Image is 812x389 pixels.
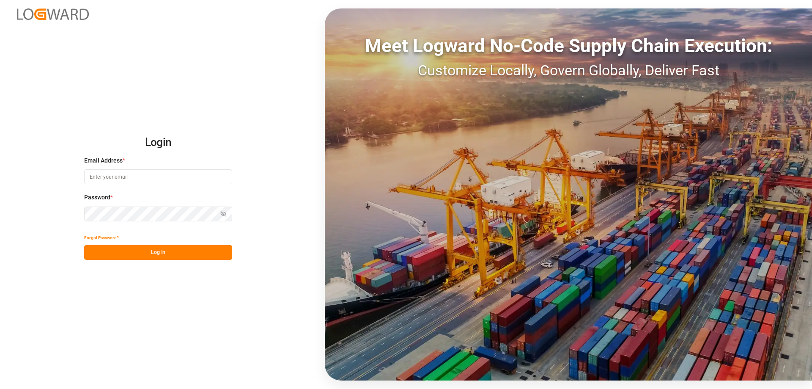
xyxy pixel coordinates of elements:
[84,245,232,260] button: Log In
[84,193,110,202] span: Password
[84,129,232,156] h2: Login
[325,60,812,81] div: Customize Locally, Govern Globally, Deliver Fast
[325,32,812,60] div: Meet Logward No-Code Supply Chain Execution:
[17,8,89,20] img: Logward_new_orange.png
[84,230,119,245] button: Forgot Password?
[84,156,123,165] span: Email Address
[84,169,232,184] input: Enter your email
